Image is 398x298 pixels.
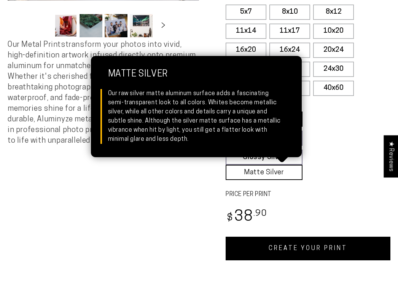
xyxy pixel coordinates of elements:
a: Matte Silver [226,165,302,180]
label: 8x10 [269,5,310,20]
bdi: 38 [226,210,267,225]
button: Slide right [155,18,172,34]
a: CREATE YOUR PRINT [226,237,390,260]
div: Our raw silver matte aluminum surface adds a fascinating semi-transparent look to all colors. Whi... [108,89,285,144]
label: 10x20 [313,24,354,39]
button: Load image 2 in gallery view [80,14,102,37]
span: $ [227,213,233,223]
label: 16x20 [226,43,266,58]
div: Click to open Judge.me floating reviews tab [384,135,398,177]
button: Load image 4 in gallery view [130,14,153,37]
strong: Matte Silver [108,69,285,89]
label: 8x12 [313,5,354,20]
label: 11x17 [269,24,310,39]
label: 24x30 [313,62,354,77]
label: 11x14 [226,24,266,39]
a: Glossy Silver [226,150,302,165]
button: Load image 1 in gallery view [54,14,77,37]
span: Our Metal Prints transform your photos into vivid, high-definition artwork infused directly onto ... [8,41,196,145]
button: Load image 3 in gallery view [105,14,127,37]
button: Slide left [35,18,52,34]
label: PRICE PER PRINT [226,190,390,199]
sup: .90 [253,209,267,218]
label: 5x7 [226,5,266,20]
label: 16x24 [269,43,310,58]
label: 40x60 [313,81,354,96]
label: 20x24 [313,43,354,58]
